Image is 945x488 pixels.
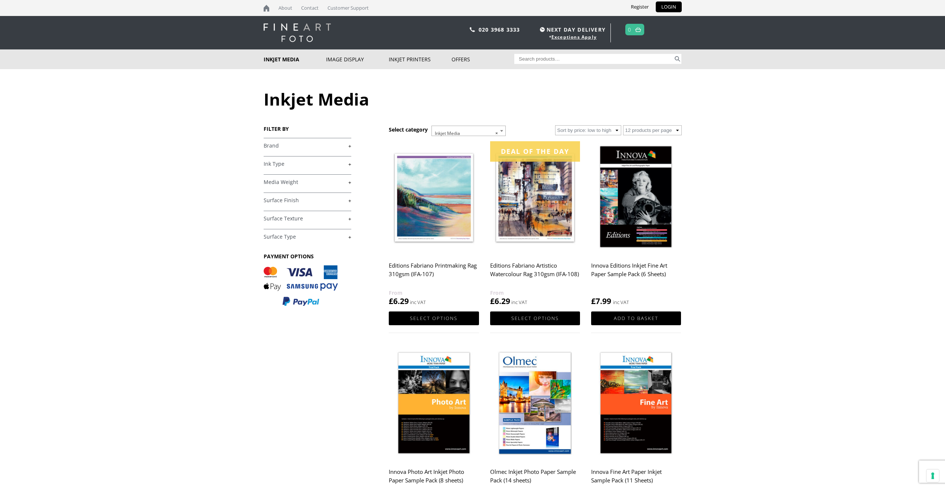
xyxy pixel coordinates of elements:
h3: PAYMENT OPTIONS [264,253,351,260]
a: 0 [628,24,631,35]
a: 020 3968 3333 [479,26,520,33]
a: Innova Editions Inkjet Fine Art Paper Sample Pack (6 Sheets) £7.99 inc VAT [591,141,681,307]
img: Innova Fine Art Paper Inkjet Sample Pack (11 Sheets) [591,348,681,460]
img: time.svg [540,27,545,32]
a: Offers [452,49,514,69]
a: + [264,197,351,204]
a: Inkjet Media [264,49,326,69]
a: Register [625,1,654,12]
h4: Media Weight [264,174,351,189]
bdi: 7.99 [591,296,611,306]
a: + [264,161,351,168]
span: Inkjet Media [431,126,506,136]
img: Olmec Inkjet Photo Paper Sample Pack (14 sheets) [490,348,580,460]
span: £ [389,296,393,306]
a: Exceptions Apply [551,34,597,40]
a: Select options for “Editions Fabriano Printmaking Rag 310gsm (IFA-107)” [389,311,479,325]
a: + [264,179,351,186]
a: + [264,142,351,149]
button: Your consent preferences for tracking technologies [926,469,939,482]
a: + [264,215,351,222]
h2: Editions Fabriano Artistico Watercolour Rag 310gsm (IFA-108) [490,259,580,288]
h4: Ink Type [264,156,351,171]
a: Add to basket: “Innova Editions Inkjet Fine Art Paper Sample Pack (6 Sheets)” [591,311,681,325]
span: £ [591,296,596,306]
a: Editions Fabriano Printmaking Rag 310gsm (IFA-107) £6.29 [389,141,479,307]
h2: Innova Editions Inkjet Fine Art Paper Sample Pack (6 Sheets) [591,259,681,288]
img: Editions Fabriano Artistico Watercolour Rag 310gsm (IFA-108) [490,141,580,254]
img: logo-white.svg [264,23,331,42]
h1: Inkjet Media [264,88,682,110]
h4: Surface Type [264,229,351,244]
h2: Editions Fabriano Printmaking Rag 310gsm (IFA-107) [389,259,479,288]
select: Shop order [555,125,621,135]
img: Innova Editions Inkjet Fine Art Paper Sample Pack (6 Sheets) [591,141,681,254]
span: × [495,128,498,139]
a: Deal of the day Editions Fabriano Artistico Watercolour Rag 310gsm (IFA-108) £6.29 [490,141,580,307]
span: Inkjet Media [432,126,505,141]
a: Select options for “Editions Fabriano Artistico Watercolour Rag 310gsm (IFA-108)” [490,311,580,325]
a: Image Display [326,49,389,69]
img: Innova Photo Art Inkjet Photo Paper Sample Pack (8 sheets) [389,348,479,460]
a: + [264,233,351,240]
div: Deal of the day [490,141,580,162]
h3: FILTER BY [264,125,351,132]
img: PAYMENT OPTIONS [264,265,338,307]
button: Search [673,54,682,64]
h4: Brand [264,138,351,153]
span: £ [490,296,495,306]
bdi: 6.29 [389,296,409,306]
bdi: 6.29 [490,296,510,306]
input: Search products… [514,54,673,64]
img: basket.svg [635,27,641,32]
a: Inkjet Printers [389,49,452,69]
img: phone.svg [470,27,475,32]
span: NEXT DAY DELIVERY [538,25,606,34]
h3: Select category [389,126,428,133]
img: Editions Fabriano Printmaking Rag 310gsm (IFA-107) [389,141,479,254]
strong: inc VAT [613,298,629,307]
a: LOGIN [656,1,682,12]
h4: Surface Finish [264,193,351,207]
h4: Surface Texture [264,211,351,226]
